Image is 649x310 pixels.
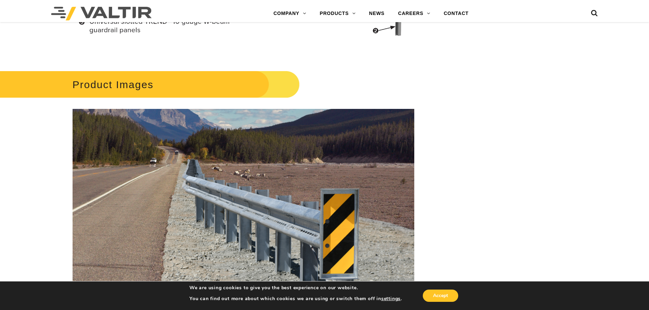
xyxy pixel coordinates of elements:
button: Accept [423,290,458,302]
img: Valtir [51,7,152,20]
a: PRODUCTS [313,7,362,20]
p: You can find out more about which cookies we are using or switch them off in . [189,296,402,302]
button: settings [381,296,401,302]
p: We are using cookies to give you the best experience on our website. [189,285,402,291]
a: CONTACT [437,7,475,20]
a: COMPANY [267,7,313,20]
a: NEWS [362,7,391,20]
a: CAREERS [391,7,437,20]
